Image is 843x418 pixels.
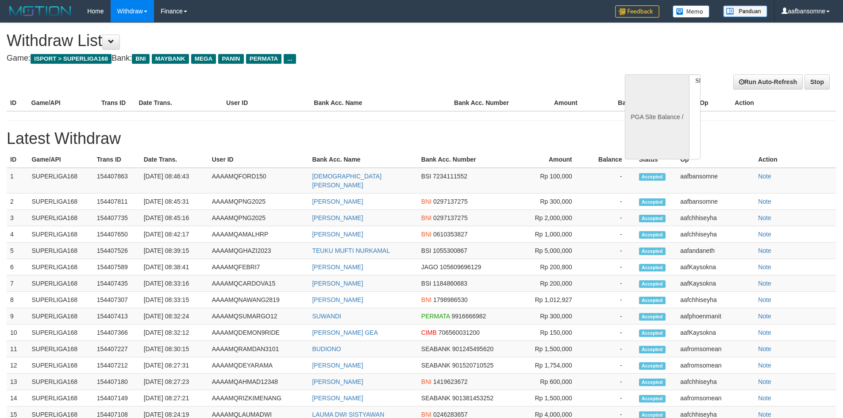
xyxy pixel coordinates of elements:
[421,214,431,221] span: BNI
[93,194,140,210] td: 154407811
[312,263,363,271] a: [PERSON_NAME]
[433,198,468,205] span: 0297137275
[421,247,431,254] span: BSI
[522,390,585,406] td: Rp 1,500,000
[585,292,635,308] td: -
[733,74,803,89] a: Run Auto-Refresh
[28,95,98,111] th: Game/API
[140,341,208,357] td: [DATE] 08:30:15
[677,374,754,390] td: aafchhiseyha
[522,243,585,259] td: Rp 5,000,000
[28,341,93,357] td: SUPERLIGA168
[31,54,112,64] span: ISPORT > SUPERLIGA168
[677,292,754,308] td: aafchhiseyha
[639,231,666,239] span: Accepted
[191,54,216,64] span: MEGA
[140,357,208,374] td: [DATE] 08:27:31
[677,210,754,226] td: aafchhiseyha
[93,390,140,406] td: 154407149
[28,210,93,226] td: SUPERLIGA168
[93,374,140,390] td: 154407180
[421,263,438,271] span: JAGO
[93,292,140,308] td: 154407307
[28,259,93,275] td: SUPERLIGA168
[7,4,74,18] img: MOTION_logo.png
[312,411,384,418] a: LAUMA DWI SISTYAWAN
[418,151,522,168] th: Bank Acc. Number
[312,198,363,205] a: [PERSON_NAME]
[208,308,309,325] td: AAAAMQSUMARGO12
[452,395,493,402] span: 901381453252
[28,292,93,308] td: SUPERLIGA168
[585,357,635,374] td: -
[208,325,309,341] td: AAAAMQDEMON9RIDE
[585,275,635,292] td: -
[585,341,635,357] td: -
[312,395,363,402] a: [PERSON_NAME]
[93,151,140,168] th: Trans ID
[522,374,585,390] td: Rp 600,000
[312,280,363,287] a: [PERSON_NAME]
[585,168,635,194] td: -
[673,5,710,18] img: Button%20Memo.svg
[7,390,28,406] td: 14
[7,194,28,210] td: 2
[433,411,468,418] span: 0246283657
[28,275,93,292] td: SUPERLIGA168
[312,329,378,336] a: [PERSON_NAME] GEA
[439,329,480,336] span: 706560031200
[208,390,309,406] td: AAAAMQRIZKIMENANG
[421,362,450,369] span: SEABANK
[312,345,341,352] a: BUDIONO
[312,296,363,303] a: [PERSON_NAME]
[7,292,28,308] td: 8
[758,329,771,336] a: Note
[805,74,830,89] a: Stop
[140,390,208,406] td: [DATE] 08:27:21
[93,325,140,341] td: 154407366
[312,231,363,238] a: [PERSON_NAME]
[223,95,310,111] th: User ID
[615,5,659,18] img: Feedback.jpg
[585,194,635,210] td: -
[7,168,28,194] td: 1
[433,247,467,254] span: 1055300867
[93,210,140,226] td: 154407735
[440,263,481,271] span: 105609696129
[522,341,585,357] td: Rp 1,500,000
[758,280,771,287] a: Note
[208,226,309,243] td: AAAAMQAMALHRP
[93,226,140,243] td: 154407650
[208,168,309,194] td: AAAAMQFORD150
[639,395,666,403] span: Accepted
[758,362,771,369] a: Note
[758,263,771,271] a: Note
[421,231,431,238] span: BNI
[758,214,771,221] a: Note
[284,54,296,64] span: ...
[208,194,309,210] td: AAAAMQPNG2025
[140,243,208,259] td: [DATE] 08:39:15
[433,378,468,385] span: 1419623672
[28,325,93,341] td: SUPERLIGA168
[452,345,493,352] span: 901245495620
[28,374,93,390] td: SUPERLIGA168
[312,173,381,189] a: [DEMOGRAPHIC_DATA][PERSON_NAME]
[421,345,450,352] span: SEABANK
[421,296,431,303] span: BNI
[639,173,666,181] span: Accepted
[93,308,140,325] td: 154407413
[585,308,635,325] td: -
[677,194,754,210] td: aafbansomne
[522,259,585,275] td: Rp 200,800
[28,194,93,210] td: SUPERLIGA168
[677,325,754,341] td: aafKaysokna
[639,215,666,222] span: Accepted
[758,345,771,352] a: Note
[677,151,754,168] th: Op
[208,151,309,168] th: User ID
[7,325,28,341] td: 10
[208,341,309,357] td: AAAAMQRAMDAN3101
[7,243,28,259] td: 5
[677,243,754,259] td: aafandaneth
